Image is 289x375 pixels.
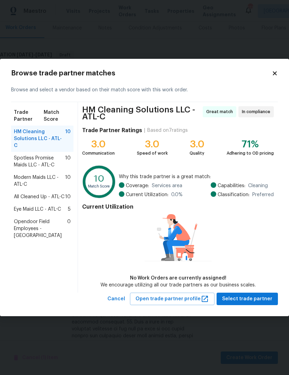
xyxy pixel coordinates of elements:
span: 10 [65,128,71,149]
span: HM Cleaning Solutions LLC - ATL-C [14,128,65,149]
span: 10 [65,193,71,200]
button: Open trade partner profile [130,293,214,305]
span: Cleaning [248,182,268,189]
span: Match Score [44,109,71,123]
div: Quality [190,150,204,157]
div: 3.0 [190,141,204,148]
div: We encourage utilizing all our trade partners as our business scales. [100,282,256,289]
h4: Current Utilization [82,203,274,210]
span: All Cleaned Up - ATL-C [14,193,64,200]
span: 0 [67,218,71,239]
div: | [142,127,147,134]
span: Coverage: [126,182,149,189]
span: 10 [65,155,71,168]
button: Select trade partner [217,293,278,305]
div: 3.0 [137,141,168,148]
div: No Work Orders are currently assigned! [100,275,256,282]
div: Adhering to OD pricing [227,150,274,157]
text: Match Score [88,184,110,188]
span: Open trade partner profile [135,295,209,303]
span: Eye Maid LLC - ATL-C [14,206,61,213]
span: In compliance [242,108,273,115]
span: Spotless Promise Maids LLC - ATL-C [14,155,65,168]
div: Speed of work [137,150,168,157]
span: Cancel [107,295,125,303]
div: 3.0 [82,141,115,148]
span: Trade Partner [14,109,44,123]
button: Cancel [105,293,128,305]
h2: Browse trade partner matches [11,70,272,77]
span: 0.0 % [171,191,183,198]
span: Current Utilization: [126,191,168,198]
span: Preferred [252,191,274,198]
h4: Trade Partner Ratings [82,127,142,134]
span: 10 [65,174,71,188]
div: Based on 7 ratings [147,127,188,134]
div: Browse and select a vendor based on their match score with this work order. [11,78,278,102]
div: 71% [227,141,274,148]
span: Services area [152,182,182,189]
span: Opendoor Field Employees - [GEOGRAPHIC_DATA] [14,218,67,239]
span: Why this trade partner is a great match: [119,173,274,180]
span: Modern Maids LLC - ATL-C [14,174,65,188]
span: Select trade partner [222,295,272,303]
span: HM Cleaning Solutions LLC - ATL-C [82,106,201,120]
span: Capabilities: [218,182,245,189]
div: Communication [82,150,115,157]
span: Great match [206,108,236,115]
span: Classification: [218,191,249,198]
span: 5 [68,206,71,213]
text: 10 [94,174,104,183]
